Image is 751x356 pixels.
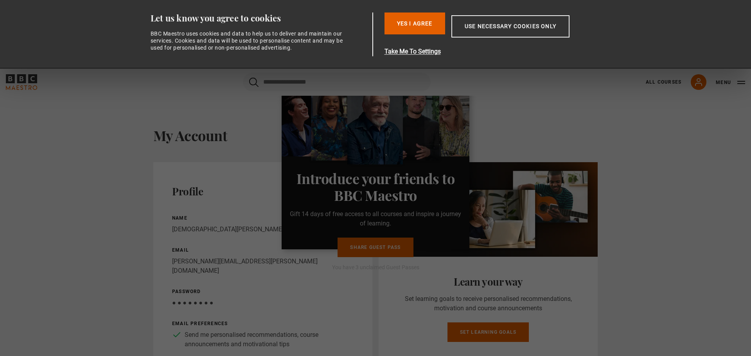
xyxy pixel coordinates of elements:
button: Use necessary cookies only [451,15,570,38]
button: Submit the search query [249,77,259,87]
svg: BBC Maestro [6,74,37,90]
a: Set learning goals [447,322,529,342]
button: Yes I Agree [384,13,445,34]
p: Name [172,215,354,222]
p: Email preferences [172,320,354,327]
p: You have 3 unclaimed Guest Passes [288,263,463,272]
p: [PERSON_NAME][EMAIL_ADDRESS][PERSON_NAME][DOMAIN_NAME] [172,257,354,275]
button: Take Me To Settings [384,47,607,56]
p: Password [172,288,354,295]
a: All Courses [646,79,681,86]
a: Share guest pass [338,238,413,257]
p: Gift 14 days of free access to all courses and inspire a journey of learning. [288,209,463,228]
span: ● ● ● ● ● ● ● ● [172,299,213,306]
input: Search [243,73,431,91]
p: Send me personalised recommendations, course announcements and motivational tips [185,330,354,349]
p: [DEMOGRAPHIC_DATA][PERSON_NAME] [172,225,354,234]
h2: Profile [172,185,203,198]
h3: Introduce your friends to BBC Maestro [288,170,463,203]
p: Set learning goals to receive personalised recommendations, motivation and course announcements [397,294,579,313]
h1: My Account [153,127,598,143]
div: BBC Maestro uses cookies and data to help us to deliver and maintain our services. Cookies and da... [151,30,348,52]
h2: Learn your way [397,275,579,288]
button: Toggle navigation [716,79,745,86]
p: Email [172,247,354,254]
div: Let us know you agree to cookies [151,13,370,24]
